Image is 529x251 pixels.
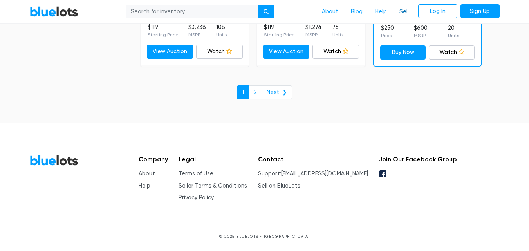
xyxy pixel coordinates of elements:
a: View Auction [147,45,193,59]
p: MSRP [305,31,322,38]
p: MSRP [414,32,428,39]
li: $600 [414,24,428,40]
a: Help [139,182,150,189]
input: Search for inventory [126,5,259,19]
li: 20 [448,24,459,40]
a: 2 [249,85,262,99]
h5: Join Our Facebook Group [379,155,457,163]
a: View Auction [263,45,310,59]
li: $1,274 [305,23,322,39]
a: Watch [429,45,475,60]
a: Sell on BlueLots [258,182,300,189]
li: $119 [264,23,295,39]
a: Next ❯ [262,85,292,99]
a: Watch [196,45,243,59]
li: $119 [148,23,179,39]
p: Units [448,32,459,39]
a: Privacy Policy [179,194,214,201]
a: BlueLots [30,155,78,166]
li: $250 [381,24,394,40]
p: Units [216,31,227,38]
li: 75 [332,23,343,39]
a: About [139,170,155,177]
p: MSRP [188,31,206,38]
h5: Company [139,155,168,163]
a: [EMAIL_ADDRESS][DOMAIN_NAME] [281,170,368,177]
p: Units [332,31,343,38]
p: Price [381,32,394,39]
a: Blog [345,4,369,19]
li: Support: [258,170,368,178]
h5: Legal [179,155,247,163]
a: Sign Up [460,4,500,18]
p: © 2025 BLUELOTS • [GEOGRAPHIC_DATA] [30,233,500,239]
a: Terms of Use [179,170,213,177]
a: About [316,4,345,19]
a: Help [369,4,393,19]
a: Watch [312,45,359,59]
h5: Contact [258,155,368,163]
li: 108 [216,23,227,39]
li: $3,238 [188,23,206,39]
a: Sell [393,4,415,19]
a: Log In [418,4,457,18]
a: Seller Terms & Conditions [179,182,247,189]
a: 1 [237,85,249,99]
p: Starting Price [264,31,295,38]
a: Buy Now [380,45,426,60]
p: Starting Price [148,31,179,38]
a: BlueLots [30,6,78,17]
